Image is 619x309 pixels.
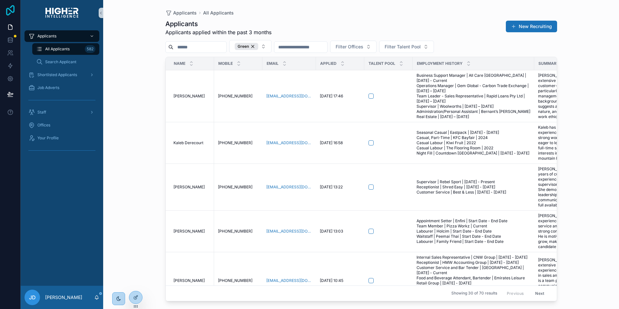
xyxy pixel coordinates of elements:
[45,59,76,65] span: Search Applicant
[229,40,271,53] button: Select Button
[173,10,197,16] span: Applicants
[417,73,530,119] a: Business Support Manager | All Care [GEOGRAPHIC_DATA] | [DATE] - Current Operations Manager | Gem...
[320,229,343,234] span: [DATE] 13:03
[451,291,497,296] span: Showing 30 of 70 results
[45,46,70,52] span: All Applicants
[235,43,258,50] div: Green
[173,278,205,283] span: [PERSON_NAME]
[203,10,234,16] a: All Applicants
[266,184,312,190] a: [EMAIL_ADDRESS][DOMAIN_NAME]
[25,30,99,42] a: Applicants
[320,61,337,66] span: Applied
[506,21,557,32] button: New Recruiting
[417,179,530,195] a: Supervisor | Rebel Sport | [DATE] - Present Receptionist | Shred Easy | [DATE] - [DATE] Customer ...
[320,229,360,234] a: [DATE] 13:03
[173,229,210,234] a: [PERSON_NAME]
[538,73,591,119] a: [PERSON_NAME] has extensive experience in customer-facing roles, particularly in sales and manage...
[25,132,99,144] a: Your Profile
[266,229,312,234] a: [EMAIL_ADDRESS][DOMAIN_NAME]
[218,229,252,234] span: [PHONE_NUMBER]
[538,61,559,66] span: Summary
[235,43,258,50] button: Unselect GREEN
[173,184,210,190] a: [PERSON_NAME]
[417,130,530,156] a: Seasonal Casual | Eastpack | [DATE] - [DATE] Casual, Part-Time | KFC Bayfair | 2024 Casual Labour...
[25,82,99,94] a: Job Adverts
[218,61,233,66] span: Mobile
[417,218,530,244] a: Appointment Setter | Enfini | Start Date - End Date Team Member | Pizza Workz | Current Labourer ...
[417,61,463,66] span: Employment History
[336,44,363,50] span: Filter Offices
[173,140,210,145] a: Kaleb Derecourt
[165,19,271,28] h1: Applicants
[37,135,59,141] span: Your Profile
[45,8,78,18] img: App logo
[173,140,203,145] span: Kaleb Derecourt
[266,278,312,283] a: [EMAIL_ADDRESS][DOMAIN_NAME]
[45,294,82,301] p: [PERSON_NAME]
[320,184,343,190] span: [DATE] 13:22
[266,94,312,99] a: [EMAIL_ADDRESS][DOMAIN_NAME]
[174,61,185,66] span: Name
[21,26,103,164] div: scrollable content
[37,34,56,39] span: Applicants
[25,106,99,118] a: Staff
[218,184,259,190] a: [PHONE_NUMBER]
[85,45,95,53] div: 582
[25,69,99,81] a: Shortlisted Applicants
[173,229,205,234] span: [PERSON_NAME]
[368,61,395,66] span: Talent Pool
[266,140,312,145] a: [EMAIL_ADDRESS][DOMAIN_NAME]
[165,28,271,36] span: Applicants applied within the past 3 months
[417,255,530,306] a: Internal Sales Representative | CNW Group | [DATE] - [DATE] Receptionist | HMW Accounting Group |...
[320,278,360,283] a: [DATE] 10:45
[320,184,360,190] a: [DATE] 13:22
[37,110,46,115] span: Staff
[320,140,360,145] a: [DATE] 16:58
[531,288,549,298] button: Next
[173,184,205,190] span: [PERSON_NAME]
[267,61,279,66] span: Email
[320,94,360,99] a: [DATE] 17:46
[538,213,591,249] a: [PERSON_NAME] has experience in customer service and sales, with strong communication skills. He ...
[218,278,259,283] a: [PHONE_NUMBER]
[32,43,99,55] a: All Applicants582
[379,41,434,53] button: Select Button
[218,184,252,190] span: [PHONE_NUMBER]
[538,125,591,161] a: Kaleb has customer service experience from KFC and a strong work ethic. He is eager to learn and ...
[165,10,197,16] a: Applicants
[218,94,259,99] a: [PHONE_NUMBER]
[37,123,50,128] span: Offices
[538,257,591,304] span: [PERSON_NAME] has extensive customer service experience, including roles in sales and hospitality...
[37,72,77,77] span: Shortlisted Applicants
[173,94,210,99] a: [PERSON_NAME]
[385,44,421,50] span: Filter Talent Pool
[218,229,259,234] a: [PHONE_NUMBER]
[173,94,205,99] span: [PERSON_NAME]
[330,41,377,53] button: Select Button
[320,140,343,145] span: [DATE] 16:58
[218,140,252,145] span: [PHONE_NUMBER]
[538,166,591,208] a: [PERSON_NAME] has over 5 years of customer service experience, currently a supervisor at Rebel Sp...
[37,85,59,90] span: Job Adverts
[320,278,343,283] span: [DATE] 10:45
[29,294,36,301] span: JD
[218,278,252,283] span: [PHONE_NUMBER]
[32,56,99,68] a: Search Applicant
[173,278,210,283] a: [PERSON_NAME]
